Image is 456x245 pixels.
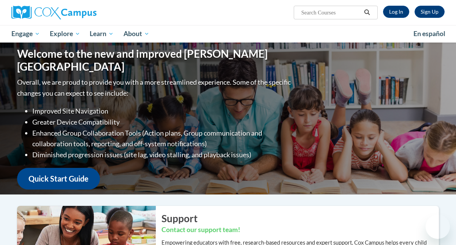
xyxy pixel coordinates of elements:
[415,6,445,18] a: Register
[161,212,439,225] h2: Support
[161,225,439,235] h3: Contact our support team!
[85,25,119,43] a: Learn
[32,106,293,117] li: Improved Site Navigation
[119,25,154,43] a: About
[17,168,100,190] a: Quick Start Guide
[32,117,293,128] li: Greater Device Compatibility
[32,128,293,150] li: Enhanced Group Collaboration Tools (Action plans, Group communication and collaboration tools, re...
[32,149,293,160] li: Diminished progression issues (site lag, video stalling, and playback issues)
[6,25,45,43] a: Engage
[123,29,149,38] span: About
[11,29,40,38] span: Engage
[408,26,450,42] a: En español
[17,77,293,99] p: Overall, we are proud to provide you with a more streamlined experience. Some of the specific cha...
[17,47,293,73] h1: Welcome to the new and improved [PERSON_NAME][GEOGRAPHIC_DATA]
[301,8,361,17] input: Search Courses
[45,25,85,43] a: Explore
[6,25,450,43] div: Main menu
[11,6,148,19] a: Cox Campus
[361,8,373,17] button: Search
[383,6,409,18] a: Log In
[50,29,80,38] span: Explore
[11,6,97,19] img: Cox Campus
[90,29,114,38] span: Learn
[426,215,450,239] iframe: Button to launch messaging window
[413,30,445,38] span: En español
